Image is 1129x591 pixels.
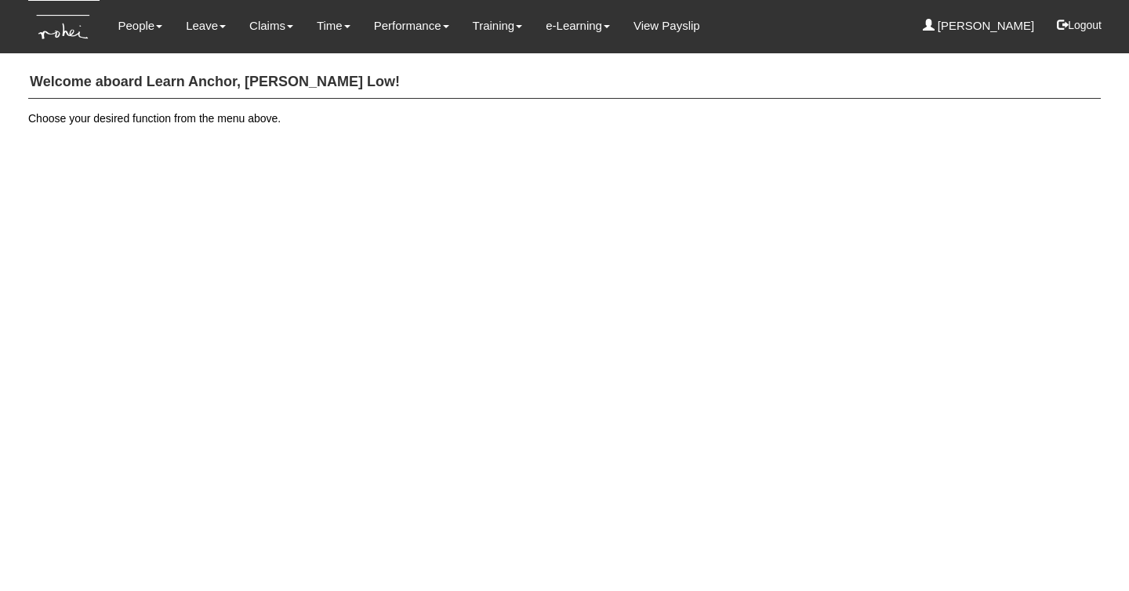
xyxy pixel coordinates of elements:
[473,8,523,44] a: Training
[923,8,1035,44] a: [PERSON_NAME]
[317,8,350,44] a: Time
[633,8,700,44] a: View Payslip
[1046,6,1113,44] button: Logout
[546,8,610,44] a: e-Learning
[28,1,100,53] img: KTs7HI1dOZG7tu7pUkOpGGQAiEQAiEQAj0IhBB1wtXDg6BEAiBEAiBEAiB4RGIoBtemSRFIRACIRACIRACIdCLQARdL1w5OAR...
[249,8,293,44] a: Claims
[186,8,226,44] a: Leave
[118,8,162,44] a: People
[28,67,1101,99] h4: Welcome aboard Learn Anchor, [PERSON_NAME] Low!
[374,8,449,44] a: Performance
[28,111,1101,126] p: Choose your desired function from the menu above.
